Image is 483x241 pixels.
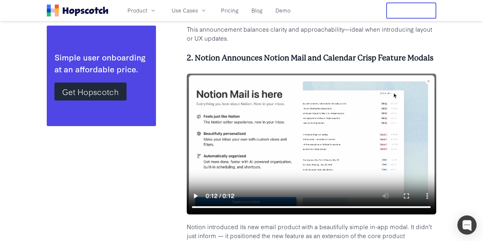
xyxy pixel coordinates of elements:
[47,4,108,17] a: Home
[273,5,293,16] a: Demo
[124,5,160,16] button: Product
[127,6,147,14] span: Product
[187,53,436,63] h4: 2. Notion Announces Notion Mail and Calendar Crisp Feature Modals
[168,5,211,16] button: Use Cases
[249,5,265,16] a: Blog
[54,83,127,100] a: Get Hopscotch
[386,3,436,19] button: Free Trial
[187,74,436,215] img: Notion feature announcement
[172,6,198,14] span: Use Cases
[54,51,148,75] div: Simple user onboarding at an affordable price.
[187,25,436,43] p: This announcement balances clarity and approachability—ideal when introducing layout or UX updates.
[218,5,241,16] a: Pricing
